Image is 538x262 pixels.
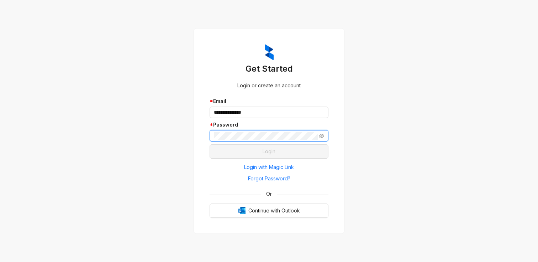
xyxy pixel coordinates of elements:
[319,133,324,138] span: eye-invisible
[265,44,274,61] img: ZumaIcon
[210,204,328,218] button: OutlookContinue with Outlook
[210,161,328,173] button: Login with Magic Link
[210,173,328,184] button: Forgot Password?
[248,175,290,183] span: Forgot Password?
[238,207,246,214] img: Outlook
[210,121,328,129] div: Password
[210,97,328,105] div: Email
[261,190,277,198] span: Or
[244,163,294,171] span: Login with Magic Link
[210,144,328,159] button: Login
[210,82,328,89] div: Login or create an account
[248,207,300,215] span: Continue with Outlook
[210,63,328,75] h3: Get Started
